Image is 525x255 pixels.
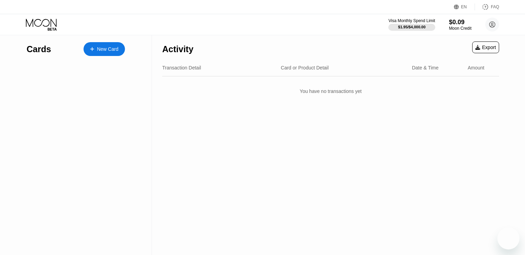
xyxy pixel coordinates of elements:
[162,65,201,70] div: Transaction Detail
[491,4,499,9] div: FAQ
[449,19,471,31] div: $0.09Moon Credit
[475,3,499,10] div: FAQ
[388,18,435,23] div: Visa Monthly Spend Limit
[449,19,471,26] div: $0.09
[412,65,438,70] div: Date & Time
[472,41,499,53] div: Export
[162,82,499,101] div: You have no transactions yet
[84,42,125,56] div: New Card
[497,227,519,249] iframe: Nút để khởi chạy cửa sổ nhắn tin
[388,18,435,31] div: Visa Monthly Spend Limit$1.95/$4,000.00
[27,44,51,54] div: Cards
[97,46,118,52] div: New Card
[468,65,484,70] div: Amount
[449,26,471,31] div: Moon Credit
[475,45,496,50] div: Export
[461,4,467,9] div: EN
[281,65,329,70] div: Card or Product Detail
[162,44,193,54] div: Activity
[398,25,426,29] div: $1.95 / $4,000.00
[454,3,475,10] div: EN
